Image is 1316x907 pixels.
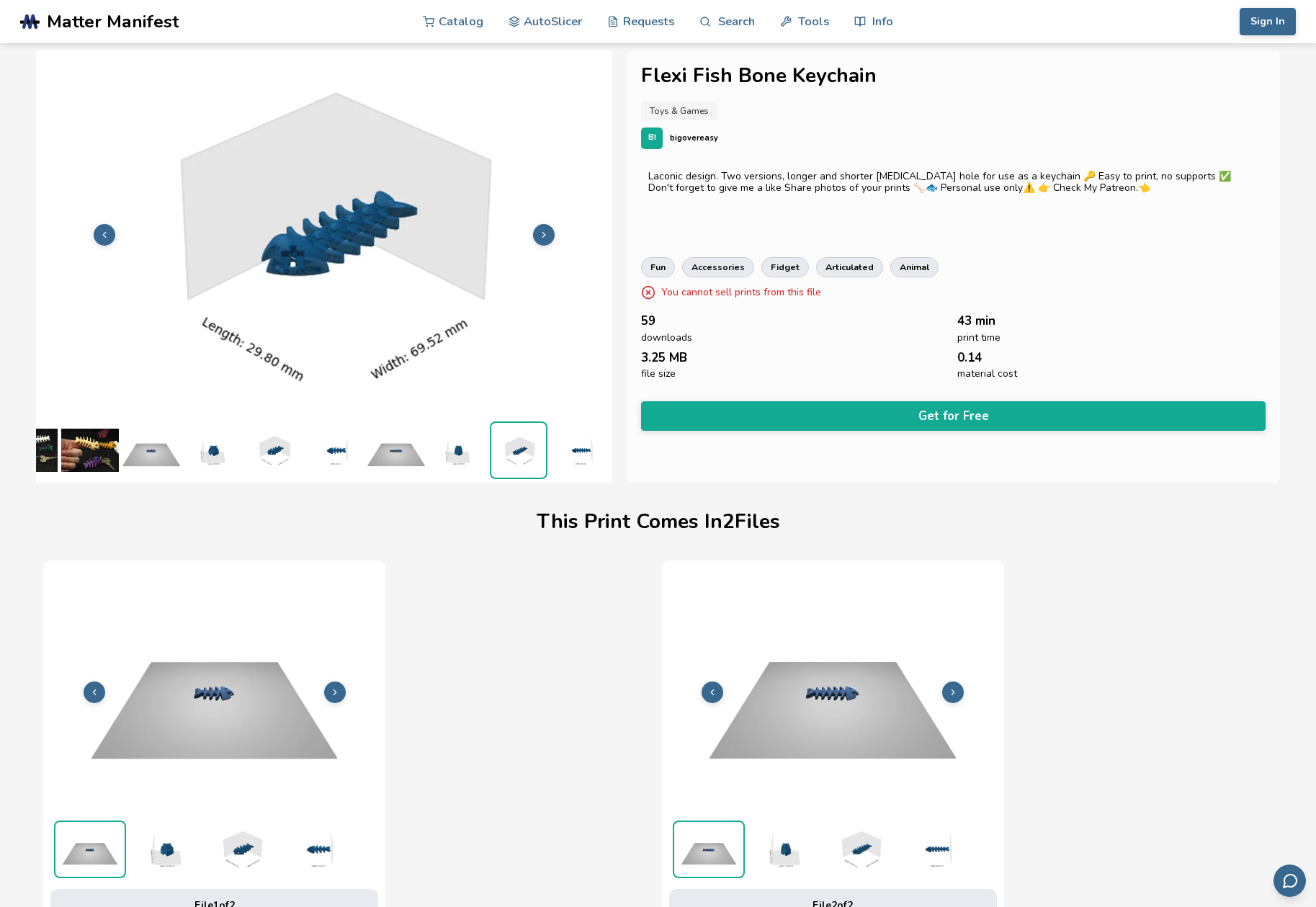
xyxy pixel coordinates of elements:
[130,821,202,878] img: 1_3D_Dimensions
[641,401,1266,431] button: Get for Free
[205,821,277,878] img: 1_3D_Dimensions
[1274,864,1306,897] button: Send feedback via email
[641,332,692,344] span: downloads
[47,12,179,32] span: Matter Manifest
[957,314,995,328] span: 43 min
[816,257,883,277] a: articulated
[761,257,809,277] a: fidget
[641,314,655,328] span: 59
[641,351,687,365] span: 3.25 MB
[537,511,780,533] h1: This Print Comes In 2 File s
[957,351,982,365] span: 0.14
[661,285,821,300] p: You cannot sell prints from this file
[957,368,1017,380] span: material cost
[648,133,656,143] span: BI
[682,257,754,277] a: accessories
[641,102,717,120] a: Toys & Games
[674,822,743,877] img: 2_Print_Preview
[957,332,1001,344] span: print time
[367,421,425,479] img: 2_Print_Preview
[429,421,486,479] img: 2_3D_Dimensions
[824,821,896,878] img: 2_3D_Dimensions
[306,421,364,479] img: 1_3D_Dimensions
[491,423,546,478] img: 2_3D_Dimensions
[184,421,241,479] img: 1_3D_Dimensions
[648,171,1258,194] div: Laconic design. Two versions, longer and shorter [MEDICAL_DATA] hole for use as a keychain 🔑 Easy...
[55,822,125,877] img: 1_Print_Preview
[641,65,1266,87] h1: Flexi Fish Bone Keychain
[641,257,675,277] a: fun
[900,821,972,878] img: 2_3D_Dimensions
[1240,8,1296,35] button: Sign In
[281,821,353,878] img: 1_3D_Dimensions
[122,421,180,479] img: 1_Print_Preview
[748,821,820,878] img: 2_3D_Dimensions
[641,368,676,380] span: file size
[890,257,939,277] a: animal
[670,130,718,146] p: bigovereasy
[551,421,609,479] img: 2_3D_Dimensions
[245,421,303,479] img: 1_3D_Dimensions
